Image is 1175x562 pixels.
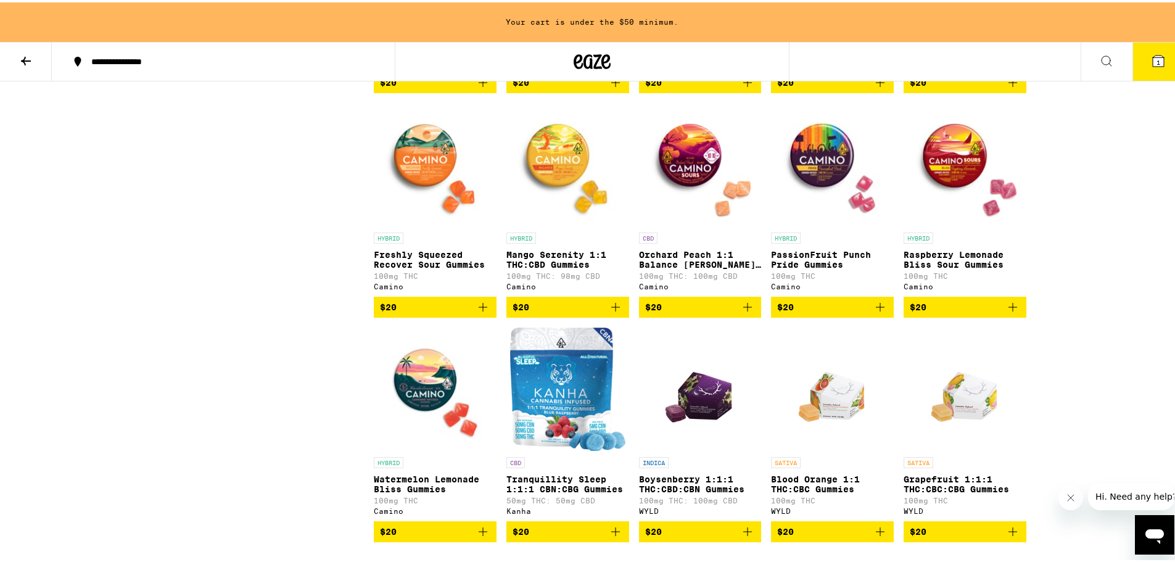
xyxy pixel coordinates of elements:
[777,300,794,310] span: $20
[380,75,397,85] span: $20
[904,230,933,241] p: HYBRID
[639,294,762,315] button: Add to bag
[771,70,894,91] button: Add to bag
[639,101,762,294] a: Open page for Orchard Peach 1:1 Balance Sours Gummies from Camino
[904,455,933,466] p: SATIVA
[506,505,629,513] div: Kanha
[904,472,1026,492] p: Grapefruit 1:1:1 THC:CBC:CBG Gummies
[771,230,801,241] p: HYBRID
[904,505,1026,513] div: WYLD
[639,494,762,502] p: 100mg THC: 100mg CBD
[510,325,625,448] img: Kanha - Tranquillity Sleep 1:1:1 CBN:CBG Gummies
[374,505,497,513] div: Camino
[771,505,894,513] div: WYLD
[506,280,629,288] div: Camino
[506,494,629,502] p: 50mg THC: 50mg CBD
[777,75,794,85] span: $20
[639,325,762,519] a: Open page for Boysenberry 1:1:1 THC:CBD:CBN Gummies from WYLD
[904,280,1026,288] div: Camino
[1156,56,1160,64] span: 1
[506,101,629,294] a: Open page for Mango Serenity 1:1 THC:CBD Gummies from Camino
[771,101,894,224] img: Camino - PassionFruit Punch Pride Gummies
[506,472,629,492] p: Tranquillity Sleep 1:1:1 CBN:CBG Gummies
[1088,481,1174,508] iframe: Message from company
[639,519,762,540] button: Add to bag
[771,519,894,540] button: Add to bag
[380,524,397,534] span: $20
[374,472,497,492] p: Watermelon Lemonade Bliss Gummies
[639,270,762,278] p: 100mg THC: 100mg CBD
[639,455,669,466] p: INDICA
[513,524,529,534] span: $20
[374,325,497,448] img: Camino - Watermelon Lemonade Bliss Gummies
[771,455,801,466] p: SATIVA
[639,230,658,241] p: CBD
[788,325,876,448] img: WYLD - Blood Orange 1:1 THC:CBC Gummies
[374,519,497,540] button: Add to bag
[639,505,762,513] div: WYLD
[645,300,662,310] span: $20
[374,247,497,267] p: Freshly Squeezed Recover Sour Gummies
[1058,483,1083,508] iframe: Close message
[904,325,1026,519] a: Open page for Grapefruit 1:1:1 THC:CBC:CBG Gummies from WYLD
[506,270,629,278] p: 100mg THC: 98mg CBD
[771,494,894,502] p: 100mg THC
[910,75,926,85] span: $20
[506,294,629,315] button: Add to bag
[771,247,894,267] p: PassionFruit Punch Pride Gummies
[639,280,762,288] div: Camino
[374,101,497,294] a: Open page for Freshly Squeezed Recover Sour Gummies from Camino
[374,325,497,519] a: Open page for Watermelon Lemonade Bliss Gummies from Camino
[904,294,1026,315] button: Add to bag
[771,270,894,278] p: 100mg THC
[374,70,497,91] button: Add to bag
[771,294,894,315] button: Add to bag
[506,455,525,466] p: CBD
[645,524,662,534] span: $20
[1135,513,1174,552] iframe: Button to launch messaging window
[771,101,894,294] a: Open page for PassionFruit Punch Pride Gummies from Camino
[771,280,894,288] div: Camino
[506,519,629,540] button: Add to bag
[374,455,403,466] p: HYBRID
[506,325,629,519] a: Open page for Tranquillity Sleep 1:1:1 CBN:CBG Gummies from Kanha
[639,70,762,91] button: Add to bag
[506,101,629,224] img: Camino - Mango Serenity 1:1 THC:CBD Gummies
[910,300,926,310] span: $20
[374,280,497,288] div: Camino
[921,325,1009,448] img: WYLD - Grapefruit 1:1:1 THC:CBC:CBG Gummies
[904,519,1026,540] button: Add to bag
[506,70,629,91] button: Add to bag
[513,300,529,310] span: $20
[639,101,762,224] img: Camino - Orchard Peach 1:1 Balance Sours Gummies
[506,230,536,241] p: HYBRID
[904,270,1026,278] p: 100mg THC
[904,247,1026,267] p: Raspberry Lemonade Bliss Sour Gummies
[506,247,629,267] p: Mango Serenity 1:1 THC:CBD Gummies
[904,101,1026,224] img: Camino - Raspberry Lemonade Bliss Sour Gummies
[771,472,894,492] p: Blood Orange 1:1 THC:CBC Gummies
[7,9,89,19] span: Hi. Need any help?
[656,325,744,448] img: WYLD - Boysenberry 1:1:1 THC:CBD:CBN Gummies
[374,494,497,502] p: 100mg THC
[904,70,1026,91] button: Add to bag
[374,294,497,315] button: Add to bag
[513,75,529,85] span: $20
[910,524,926,534] span: $20
[374,270,497,278] p: 100mg THC
[904,101,1026,294] a: Open page for Raspberry Lemonade Bliss Sour Gummies from Camino
[904,494,1026,502] p: 100mg THC
[639,472,762,492] p: Boysenberry 1:1:1 THC:CBD:CBN Gummies
[777,524,794,534] span: $20
[374,230,403,241] p: HYBRID
[771,325,894,519] a: Open page for Blood Orange 1:1 THC:CBC Gummies from WYLD
[645,75,662,85] span: $20
[380,300,397,310] span: $20
[639,247,762,267] p: Orchard Peach 1:1 Balance [PERSON_NAME] Gummies
[374,101,497,224] img: Camino - Freshly Squeezed Recover Sour Gummies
